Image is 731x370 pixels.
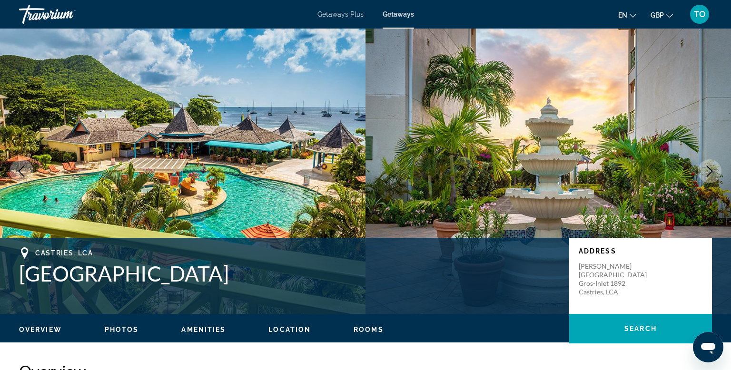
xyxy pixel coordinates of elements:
[618,11,627,19] span: en
[651,11,664,19] span: GBP
[181,326,226,333] span: Amenities
[383,10,414,18] a: Getaways
[618,8,636,22] button: Change language
[105,325,139,334] button: Photos
[698,159,721,183] button: Next image
[19,325,62,334] button: Overview
[19,326,62,333] span: Overview
[354,326,384,333] span: Rooms
[687,4,712,24] button: User Menu
[317,10,364,18] a: Getaways Plus
[354,325,384,334] button: Rooms
[624,325,657,332] span: Search
[579,262,655,296] p: [PERSON_NAME][GEOGRAPHIC_DATA] Gros-Inlet 1892 Castries, LCA
[181,325,226,334] button: Amenities
[693,332,723,362] iframe: Button to launch messaging window
[268,325,311,334] button: Location
[268,326,311,333] span: Location
[19,261,560,286] h1: [GEOGRAPHIC_DATA]
[35,249,93,257] span: Castries, LCA
[651,8,673,22] button: Change currency
[694,10,706,19] span: TO
[19,2,114,27] a: Travorium
[579,247,702,255] p: Address
[105,326,139,333] span: Photos
[10,159,33,183] button: Previous image
[569,314,712,343] button: Search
